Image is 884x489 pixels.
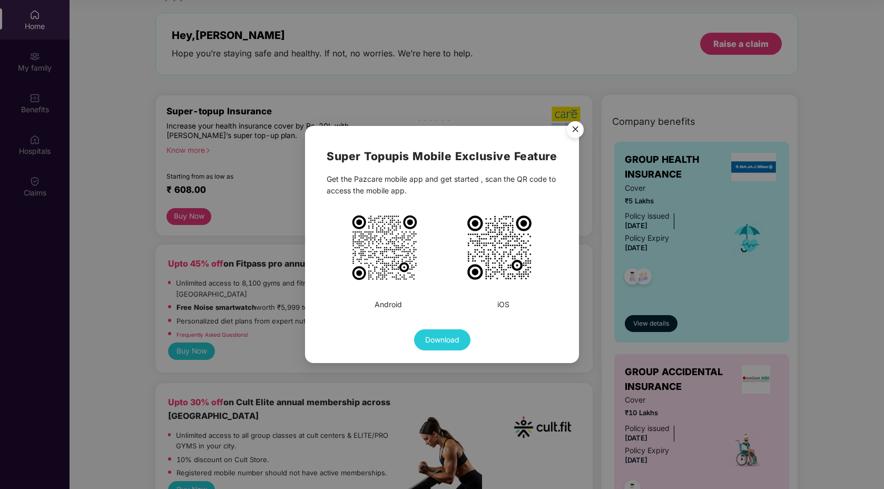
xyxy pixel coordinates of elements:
[497,299,509,310] div: iOS
[327,148,557,165] h2: Super Topup is Mobile Exclusive Feature
[425,334,459,346] span: Download
[327,173,557,197] div: Get the Pazcare mobile app and get started , scan the QR code to access the mobile app.
[375,299,402,310] div: Android
[561,116,590,146] img: svg+xml;base64,PHN2ZyB4bWxucz0iaHR0cDovL3d3dy53My5vcmcvMjAwMC9zdmciIHdpZHRoPSI1NiIgaGVpZ2h0PSI1Ni...
[465,213,534,282] img: PiA8c3ZnIHdpZHRoPSIxMDIzIiBoZWlnaHQ9IjEwMjMiIHZpZXdCb3g9Ii0xIC0xIDMxIDMxIiB4bWxucz0iaHR0cDovL3d3d...
[350,213,419,282] img: PiA8c3ZnIHdpZHRoPSIxMDE1IiBoZWlnaHQ9IjEwMTUiIHZpZXdCb3g9Ii0xIC0xIDM1IDM1IiB4bWxucz0iaHR0cDovL3d3d...
[561,116,589,144] button: Close
[414,329,470,350] button: Download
